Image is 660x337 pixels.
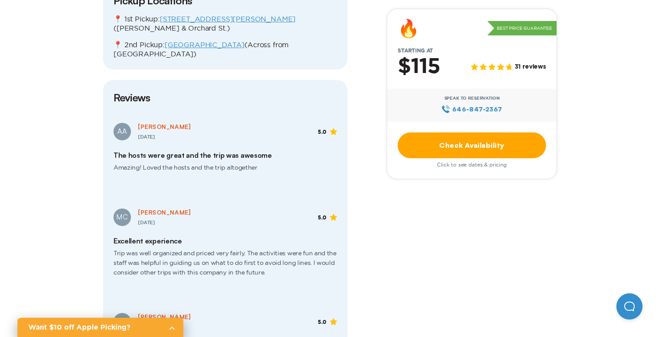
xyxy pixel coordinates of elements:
h3: Reviews [113,90,337,104]
h2: Excellent experience [113,237,337,245]
span: 31 reviews [515,64,546,71]
span: Amazing! Loved the hosts and the trip altogether [113,160,337,183]
span: Trip was well organized and priced very fairly. The activities were fun and the staff was helpful... [113,245,337,288]
p: 📍 1st Pickup: ([PERSON_NAME] & Orchard St.) [113,14,337,33]
span: [DATE] [138,135,155,139]
a: 646‍-847‍-2367 [441,104,502,114]
span: Speak to Reservation [444,96,500,101]
p: 📍 2nd Pickup: (Across from [GEOGRAPHIC_DATA]) [113,40,337,59]
h2: Want $10 off Apple Picking? [28,322,162,333]
span: 5.0 [318,319,327,325]
div: 🔥 [398,20,419,37]
h2: $115 [398,56,440,78]
span: 646‍-847‍-2367 [452,104,502,114]
p: Best Price Guarantee [487,21,557,36]
span: [PERSON_NAME] [138,313,191,320]
div: MC [113,208,131,226]
span: 5.0 [318,215,327,221]
div: AA [113,123,131,140]
span: [PERSON_NAME] [138,123,191,130]
span: Click to see dates & pricing [437,162,507,168]
a: [GEOGRAPHIC_DATA] [165,41,244,49]
a: [STREET_ADDRESS][PERSON_NAME] [160,15,296,23]
a: Check Availability [398,132,546,158]
a: Want $10 off Apple Picking? [17,318,183,337]
span: [PERSON_NAME] [138,208,191,216]
span: Starting at [387,48,443,54]
span: 5.0 [318,129,327,135]
div: LR [113,313,131,330]
iframe: Help Scout Beacon - Open [616,293,643,320]
h2: The hosts were great and the trip was awesome [113,151,337,160]
span: [DATE] [138,220,155,225]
